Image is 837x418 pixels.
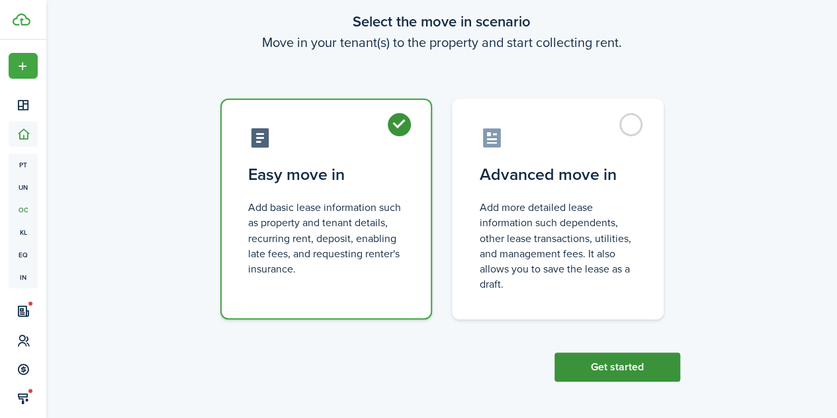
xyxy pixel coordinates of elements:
[9,53,38,79] button: Open menu
[248,163,404,187] control-radio-card-title: Easy move in
[13,13,30,26] img: TenantCloud
[204,32,680,52] wizard-step-header-description: Move in your tenant(s) to the property and start collecting rent.
[9,198,38,221] a: oc
[204,11,680,32] wizard-step-header-title: Select the move in scenario
[248,200,404,276] control-radio-card-description: Add basic lease information such as property and tenant details, recurring rent, deposit, enablin...
[9,153,38,176] a: pt
[480,163,636,187] control-radio-card-title: Advanced move in
[480,200,636,292] control-radio-card-description: Add more detailed lease information such dependents, other lease transactions, utilities, and man...
[554,353,680,382] button: Get started
[9,176,38,198] a: un
[9,243,38,266] a: eq
[9,221,38,243] a: kl
[9,266,38,288] a: in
